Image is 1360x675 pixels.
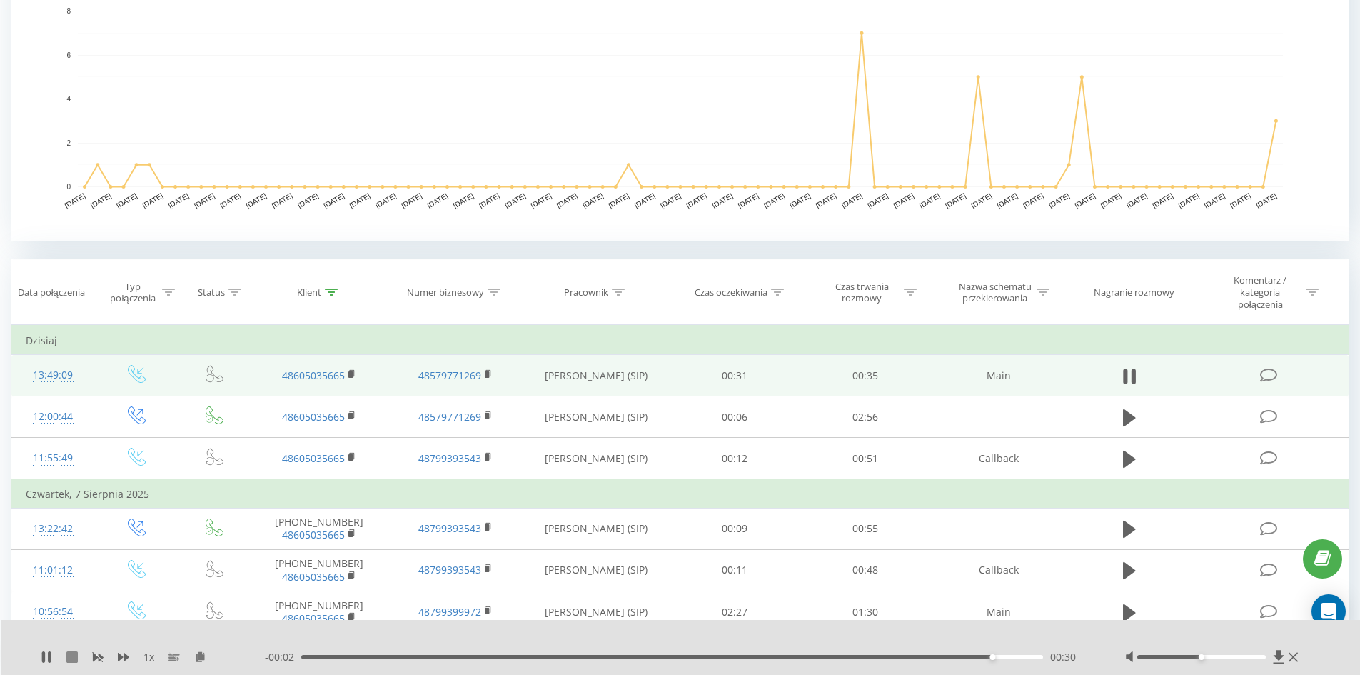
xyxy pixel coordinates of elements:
text: [DATE] [892,191,915,209]
text: [DATE] [944,191,967,209]
td: [PERSON_NAME] (SIP) [523,396,670,438]
a: 48799393543 [418,451,481,465]
div: Accessibility label [1199,654,1204,660]
text: [DATE] [866,191,890,209]
a: 48799399972 [418,605,481,619]
text: [DATE] [348,191,372,209]
text: [DATE] [193,191,216,209]
a: 48605035665 [282,369,345,382]
td: [PHONE_NUMBER] [251,508,387,549]
td: [PERSON_NAME] (SIP) [523,591,670,633]
text: [DATE] [374,191,398,209]
text: [DATE] [1099,191,1123,209]
td: [PERSON_NAME] (SIP) [523,355,670,396]
td: [PERSON_NAME] (SIP) [523,438,670,480]
text: 8 [66,7,71,15]
a: 48579771269 [418,369,481,382]
a: 48579771269 [418,410,481,424]
div: Numer biznesowy [407,286,484,299]
text: [DATE] [271,191,294,209]
text: 4 [66,95,71,103]
a: 48605035665 [282,528,345,541]
text: [DATE] [659,191,682,209]
text: [DATE] [969,191,993,209]
td: 00:11 [670,549,800,591]
text: [DATE] [737,191,760,209]
text: [DATE] [530,191,553,209]
text: [DATE] [1254,191,1278,209]
td: [PHONE_NUMBER] [251,591,387,633]
text: [DATE] [607,191,630,209]
div: 12:00:44 [26,403,81,431]
text: [DATE] [711,191,735,209]
td: Callback [930,549,1066,591]
div: Klient [297,286,321,299]
a: 48605035665 [282,451,345,465]
span: - 00:02 [265,650,301,664]
text: [DATE] [1125,191,1149,209]
text: [DATE] [918,191,942,209]
div: Data połączenia [18,286,85,299]
text: [DATE] [89,191,113,209]
text: [DATE] [218,191,242,209]
div: Pracownik [564,286,608,299]
td: Main [930,355,1066,396]
text: [DATE] [1203,191,1226,209]
text: 6 [66,51,71,59]
td: [PERSON_NAME] (SIP) [523,508,670,549]
a: 48799393543 [418,521,481,535]
text: [DATE] [503,191,527,209]
text: [DATE] [1229,191,1252,209]
text: [DATE] [64,191,87,209]
text: [DATE] [840,191,864,209]
div: Czas oczekiwania [695,286,767,299]
div: 13:49:09 [26,361,81,389]
td: 00:12 [670,438,800,480]
div: 13:22:42 [26,515,81,543]
text: [DATE] [788,191,812,209]
td: 02:27 [670,591,800,633]
text: [DATE] [581,191,605,209]
a: 48799393543 [418,563,481,576]
td: 01:30 [800,591,931,633]
td: 00:48 [800,549,931,591]
text: [DATE] [1073,191,1097,209]
text: [DATE] [296,191,320,209]
td: 00:31 [670,355,800,396]
text: [DATE] [167,191,191,209]
td: 02:56 [800,396,931,438]
td: 00:35 [800,355,931,396]
text: [DATE] [762,191,786,209]
div: Open Intercom Messenger [1311,594,1346,629]
text: [DATE] [685,191,708,209]
text: [DATE] [245,191,268,209]
div: 11:01:12 [26,556,81,584]
a: 48605035665 [282,570,345,584]
text: [DATE] [815,191,838,209]
div: Nazwa schematu przekierowania [957,281,1033,305]
div: Typ połączenia [107,281,158,305]
text: 2 [66,139,71,147]
div: Czas trwania rozmowy [824,281,900,305]
td: Main [930,591,1066,633]
text: [DATE] [555,191,579,209]
td: 00:51 [800,438,931,480]
div: 10:56:54 [26,598,81,626]
td: Czwartek, 7 Sierpnia 2025 [11,480,1349,509]
text: [DATE] [996,191,1019,209]
td: Callback [930,438,1066,480]
text: [DATE] [478,191,501,209]
div: Komentarz / kategoria połączenia [1219,274,1302,311]
td: 00:09 [670,508,800,549]
div: Nagranie rozmowy [1094,286,1174,299]
text: [DATE] [1022,191,1045,209]
text: [DATE] [1047,191,1071,209]
div: 11:55:49 [26,444,81,472]
td: 00:06 [670,396,800,438]
div: Status [198,286,225,299]
td: 00:55 [800,508,931,549]
div: Accessibility label [989,654,995,660]
a: 48605035665 [282,410,345,424]
text: [DATE] [141,191,164,209]
text: [DATE] [452,191,475,209]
